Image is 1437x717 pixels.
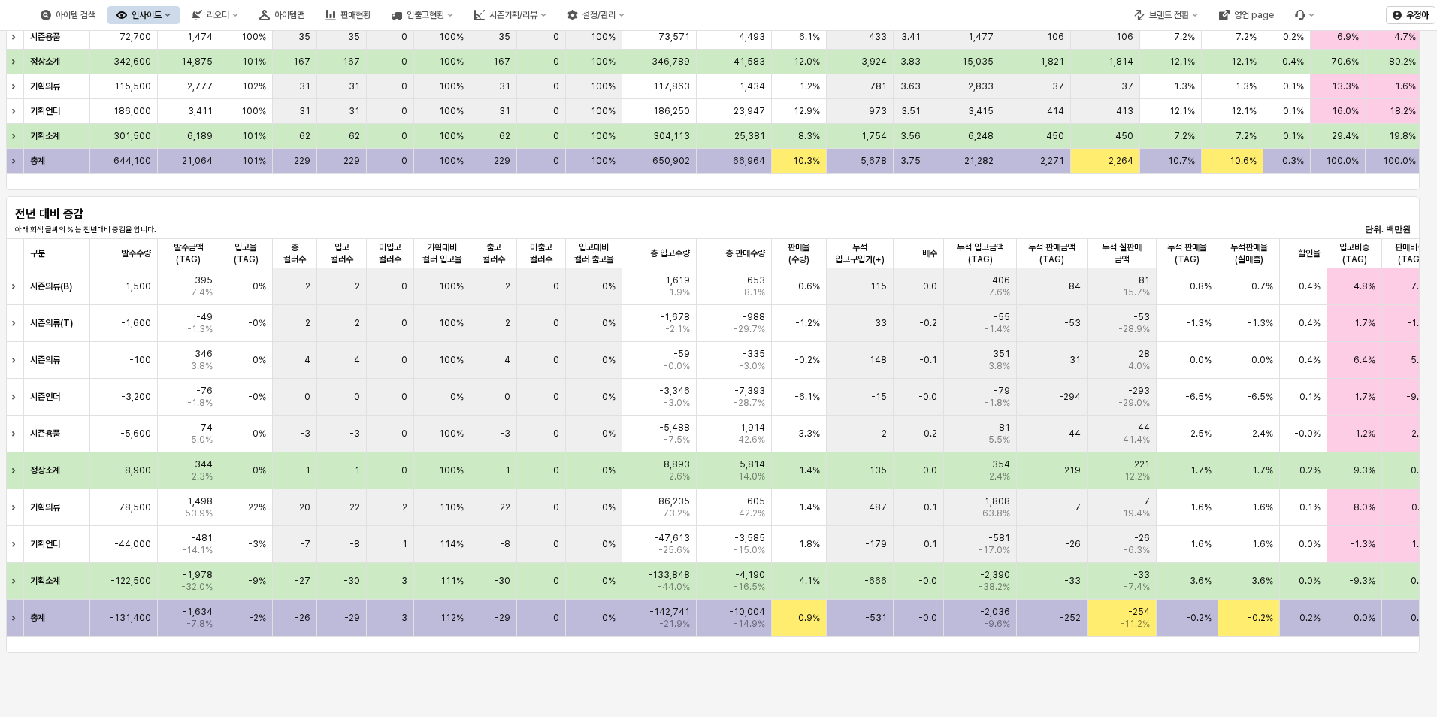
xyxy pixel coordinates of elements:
span: 15,035 [962,56,994,68]
span: 31 [349,80,360,92]
span: 148 [870,354,887,366]
span: 12.1% [1169,56,1195,68]
span: 누적 판매율(TAG) [1163,241,1212,265]
div: Expand row [6,416,26,452]
span: 100% [439,105,464,117]
div: 판매현황 [316,6,380,24]
span: -0.1 [919,354,937,366]
span: 19.8% [1389,130,1416,142]
span: 6,248 [968,130,994,142]
span: 7.2% [1174,31,1195,43]
button: 아이템 검색 [32,6,104,24]
h5: 전년 대비 증감 [15,207,248,222]
div: Expand row [6,526,26,562]
span: 100% [591,31,616,43]
span: 100% [439,31,464,43]
span: 781 [870,80,887,92]
span: 1,474 [187,31,213,43]
span: -1.3% [187,323,213,335]
span: -59 [673,348,690,360]
span: 0 [401,354,407,366]
span: 0.0% [1190,354,1212,366]
span: 2 [355,317,360,329]
div: Expand row [6,379,26,415]
span: 229 [494,155,510,167]
span: 7.2% [1174,130,1195,142]
span: 5,678 [861,155,887,167]
span: 10.7% [1168,155,1195,167]
strong: 정상소계 [30,56,60,67]
div: Expand row [6,124,26,148]
span: 80.2% [1389,56,1416,68]
span: 100% [241,105,266,117]
button: 입출고현황 [383,6,462,24]
span: 2 [305,317,310,329]
span: 2 [355,280,360,292]
span: 229 [294,155,310,167]
span: -1,678 [660,311,690,323]
span: 16.0% [1332,105,1359,117]
span: 15.7% [1123,286,1150,298]
span: 10.3% [793,155,820,167]
span: 100% [439,130,464,142]
span: 1,814 [1109,56,1133,68]
span: 62 [299,130,310,142]
span: 31 [499,105,510,117]
span: 406 [992,274,1010,286]
p: 단위: 백만원 [1294,223,1411,236]
span: 346,789 [652,56,690,68]
div: 인사이트 [107,6,180,24]
div: 아이템 검색 [56,10,95,20]
span: 7.2% [1236,31,1257,43]
span: 구분 [30,247,45,259]
span: 1,477 [968,31,994,43]
span: 0.4% [1299,317,1321,329]
span: 할인율 [1298,247,1321,259]
span: 62 [349,130,360,142]
div: 설정/관리 [582,10,616,20]
span: 4 [504,354,510,366]
span: -335 [743,348,765,360]
span: 31 [299,80,310,92]
span: 0 [401,56,407,68]
span: 0 [401,80,407,92]
strong: 시즌의류(T) [30,318,73,328]
button: 리오더 [183,6,247,24]
span: 0.1% [1283,80,1304,92]
span: 발주수량 [121,247,151,259]
span: -1.3% [1248,317,1273,329]
span: 100% [439,80,464,92]
div: 리오더 [207,10,229,20]
span: 1.3% [1236,80,1257,92]
span: 12.0% [794,56,820,68]
span: 총 컬러수 [279,241,310,265]
span: 7.4% [191,286,213,298]
span: 100% [439,280,464,292]
p: 우정아 [1406,9,1429,21]
span: 33 [875,317,887,329]
span: 0 [553,354,559,366]
div: Expand row [6,99,26,123]
span: 총 판매수량 [725,247,765,259]
div: Expand row [6,50,26,74]
span: -0.0 [918,280,937,292]
span: 2,833 [968,80,994,92]
span: 0 [401,317,407,329]
span: 100% [591,130,616,142]
span: 2 [505,317,510,329]
span: 1.7% [1354,317,1375,329]
span: 644,100 [113,155,151,167]
span: 29.4% [1332,130,1359,142]
span: 117,863 [653,80,690,92]
span: 0% [253,354,266,366]
span: 판매율(수량) [778,241,820,265]
div: Expand row [6,489,26,525]
div: Expand row [6,268,26,304]
span: 입고비중(TAG) [1333,241,1375,265]
span: -53 [1133,311,1150,323]
span: 100% [439,354,464,366]
span: 누적 입고구입가(+) [833,241,887,265]
span: 12.9% [794,105,820,117]
span: 12.1% [1231,56,1257,68]
div: 인사이트 [132,10,162,20]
